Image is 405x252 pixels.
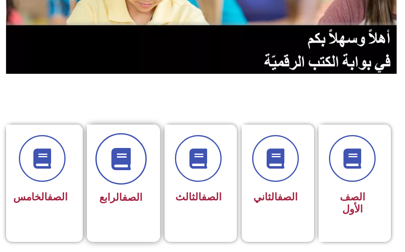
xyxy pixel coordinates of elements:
[99,192,142,203] span: الرابع
[201,191,222,203] a: الصف
[340,191,365,215] span: الصف الأول
[175,191,222,203] span: الثالث
[122,192,142,203] a: الصف
[47,191,68,203] a: الصف
[253,191,298,203] span: الثاني
[13,191,68,203] span: الخامس
[278,191,298,203] a: الصف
